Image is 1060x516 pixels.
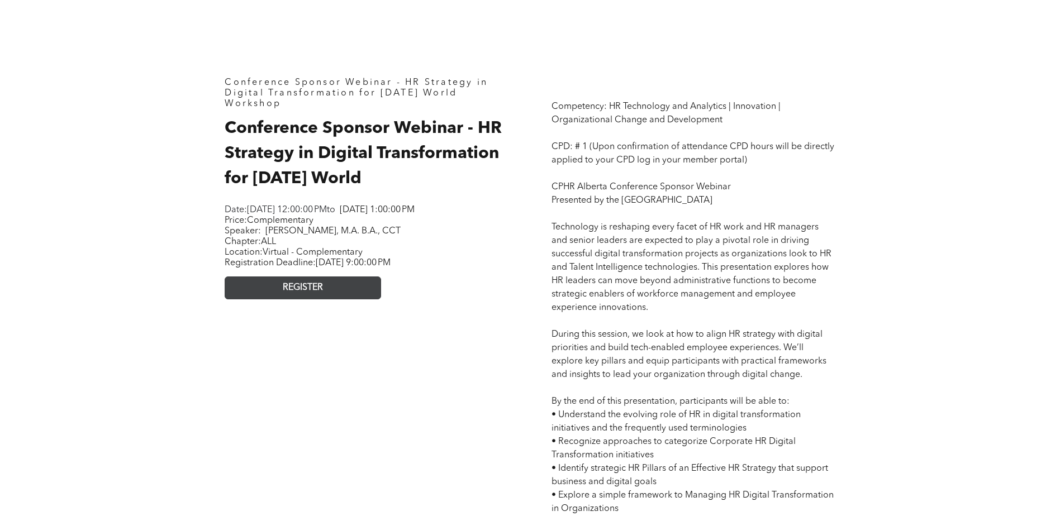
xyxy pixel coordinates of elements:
span: Virtual - Complementary [263,248,363,257]
span: Location: Registration Deadline: [225,248,391,267]
span: ALL [261,237,276,246]
span: Price: [225,216,313,225]
span: [DATE] 9:00:00 PM [316,259,391,267]
span: Workshop [225,99,281,108]
span: [DATE] 1:00:00 PM [340,206,415,214]
span: Complementary [247,216,313,225]
span: Chapter: [225,237,276,246]
span: Date: to [225,206,335,214]
span: Conference Sponsor Webinar - HR Strategy in Digital Transformation for [DATE] World [225,78,488,98]
span: [PERSON_NAME], M.A. B.A., CCT [265,227,401,236]
a: REGISTER [225,276,381,299]
span: Speaker: [225,227,261,236]
span: Conference Sponsor Webinar - HR Strategy in Digital Transformation for [DATE] World [225,120,502,187]
span: [DATE] 12:00:00 PM [247,206,327,214]
span: REGISTER [283,283,323,293]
